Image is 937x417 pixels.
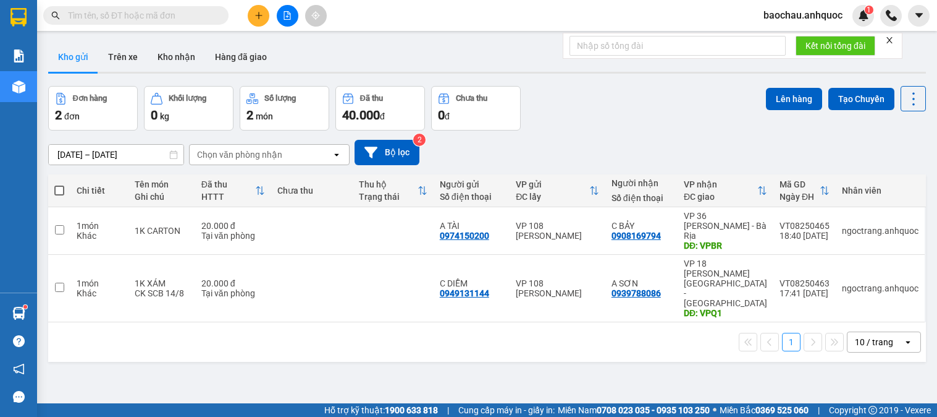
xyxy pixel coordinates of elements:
[11,8,27,27] img: logo-vxr
[779,288,830,298] div: 17:41 [DATE]
[842,283,918,293] div: ngoctrang.anhquoc
[246,108,253,123] span: 2
[77,186,122,196] div: Chi tiết
[684,241,767,251] div: DĐ: VPBR
[311,11,320,20] span: aim
[264,94,296,103] div: Số lượng
[440,288,489,298] div: 0949131144
[151,108,158,123] span: 0
[68,9,214,22] input: Tìm tên, số ĐT hoặc mã đơn
[240,86,329,131] button: Số lượng2món
[558,403,710,417] span: Miền Nam
[201,221,265,231] div: 20.000 đ
[684,308,767,318] div: DĐ: VPQ1
[440,192,503,202] div: Số điện thoại
[842,186,918,196] div: Nhân viên
[914,10,925,21] span: caret-down
[355,140,419,165] button: Bộ lọc
[431,86,521,131] button: Chưa thu0đ
[908,5,930,27] button: caret-down
[64,111,80,121] span: đơn
[597,405,710,415] strong: 0708 023 035 - 0935 103 250
[713,408,716,413] span: ⚪️
[773,174,836,207] th: Toggle SortBy
[779,221,830,231] div: VT08250465
[458,403,555,417] span: Cung cấp máy in - giấy in:
[868,406,877,415] span: copyright
[135,192,189,202] div: Ghi chú
[516,192,589,202] div: ĐC lấy
[201,231,265,241] div: Tại văn phòng
[12,49,25,62] img: solution-icon
[755,405,809,415] strong: 0369 525 060
[796,36,875,56] button: Kết nối tổng đài
[77,221,122,231] div: 1 món
[144,86,233,131] button: Khối lượng0kg
[49,145,183,165] input: Select a date range.
[380,111,385,121] span: đ
[885,36,894,45] span: close
[51,11,60,20] span: search
[678,174,773,207] th: Toggle SortBy
[359,192,418,202] div: Trạng thái
[447,403,449,417] span: |
[684,211,767,241] div: VP 36 [PERSON_NAME] - Bà Rịa
[440,278,503,288] div: C DIỄM
[335,86,425,131] button: Đã thu40.000đ
[611,278,671,288] div: A SƠN
[611,231,661,241] div: 0908169794
[440,221,503,231] div: A TÀI
[456,94,487,103] div: Chưa thu
[516,221,599,241] div: VP 108 [PERSON_NAME]
[842,226,918,236] div: ngoctrang.anhquoc
[148,42,205,72] button: Kho nhận
[440,179,503,189] div: Người gửi
[858,10,869,21] img: icon-new-feature
[324,403,438,417] span: Hỗ trợ kỹ thuật:
[805,39,865,53] span: Kết nối tổng đài
[195,174,271,207] th: Toggle SortBy
[611,221,671,231] div: C BẢY
[332,150,342,160] svg: open
[248,5,269,27] button: plus
[611,193,671,203] div: Số điện thoại
[55,108,62,123] span: 2
[98,42,148,72] button: Trên xe
[201,288,265,298] div: Tại văn phòng
[865,6,873,14] sup: 1
[169,94,206,103] div: Khối lượng
[360,94,383,103] div: Đã thu
[201,179,255,189] div: Đã thu
[413,134,426,146] sup: 2
[684,259,767,308] div: VP 18 [PERSON_NAME][GEOGRAPHIC_DATA] - [GEOGRAPHIC_DATA]
[305,5,327,27] button: aim
[135,288,189,298] div: CK SCB 14/8
[13,363,25,375] span: notification
[256,111,273,121] span: món
[277,186,346,196] div: Chưa thu
[135,226,189,236] div: 1K CARTON
[516,278,599,298] div: VP 108 [PERSON_NAME]
[818,403,820,417] span: |
[886,10,897,21] img: phone-icon
[48,42,98,72] button: Kho gửi
[516,179,589,189] div: VP gửi
[13,391,25,403] span: message
[277,5,298,27] button: file-add
[160,111,169,121] span: kg
[135,179,189,189] div: Tên món
[855,336,893,348] div: 10 / trang
[359,179,418,189] div: Thu hộ
[779,231,830,241] div: 18:40 [DATE]
[73,94,107,103] div: Đơn hàng
[867,6,871,14] span: 1
[440,231,489,241] div: 0974150200
[766,88,822,110] button: Lên hàng
[283,11,292,20] span: file-add
[12,80,25,93] img: warehouse-icon
[12,307,25,320] img: warehouse-icon
[782,333,800,351] button: 1
[201,192,255,202] div: HTTT
[779,278,830,288] div: VT08250463
[903,337,913,347] svg: open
